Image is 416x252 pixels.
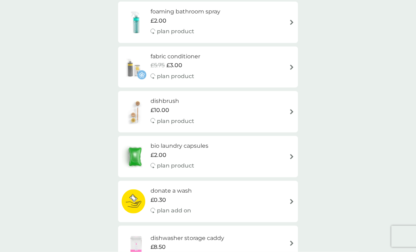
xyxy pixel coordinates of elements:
img: arrow right [289,109,294,115]
p: plan product [157,72,194,81]
span: £3.00 [166,61,182,70]
img: arrow right [289,20,294,25]
h6: foaming bathroom spray [151,7,220,16]
img: bio laundry capsules [122,145,148,169]
h6: fabric conditioner [151,52,200,61]
img: donate a wash [122,189,145,214]
span: £0.30 [151,195,166,205]
h6: dishbrush [151,96,194,106]
img: fabric conditioner [122,55,146,80]
span: £2.00 [151,151,166,160]
img: foaming bathroom spray [122,10,151,35]
p: plan product [157,27,194,36]
h6: bio laundry capsules [151,141,208,151]
img: arrow right [289,199,294,204]
span: £2.00 [151,16,166,25]
span: £10.00 [151,106,169,115]
h6: dishwasher storage caddy [151,234,224,243]
p: plan product [157,117,194,126]
img: arrow right [289,241,294,246]
p: plan add on [157,206,191,215]
img: arrow right [289,65,294,70]
p: plan product [157,161,194,170]
span: £8.50 [151,242,166,252]
h6: donate a wash [151,186,192,195]
img: arrow right [289,154,294,159]
img: dishbrush [122,100,151,124]
span: £5.75 [151,61,165,70]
